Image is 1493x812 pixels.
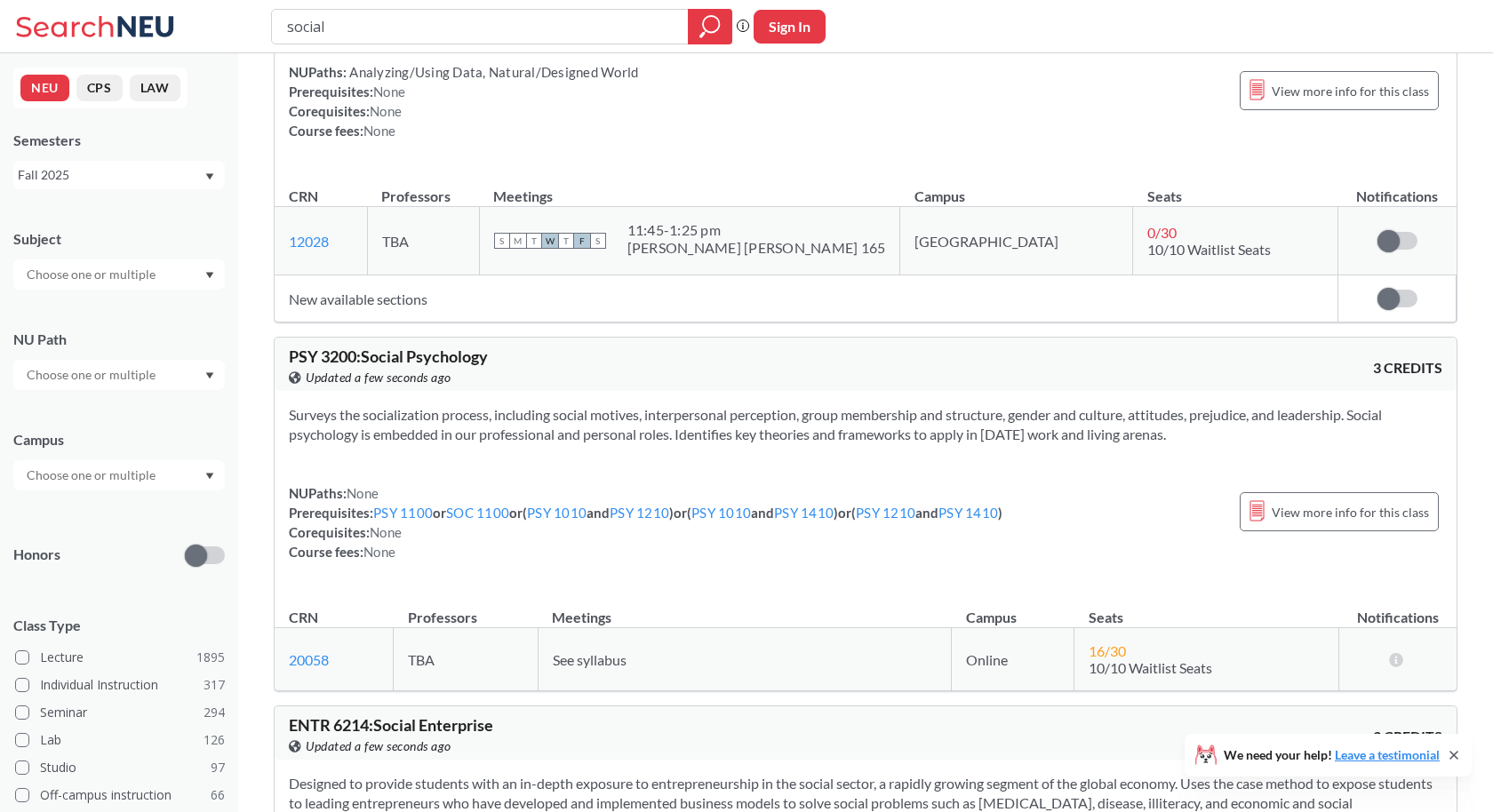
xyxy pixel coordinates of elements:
input: Choose one or multiple [18,364,167,386]
span: 16 / 30 [1089,642,1126,659]
span: PSY 3200 : Social Psychology [289,346,488,366]
span: F [574,233,590,249]
label: Seminar [15,701,225,724]
a: PSY 1210 [856,505,915,521]
div: Dropdown arrow [13,460,225,490]
div: Dropdown arrow [13,259,225,290]
span: 10/10 Waitlist Seats [1089,659,1212,676]
svg: Dropdown arrow [205,372,214,379]
th: Campus [900,169,1133,207]
span: 1895 [196,648,225,667]
input: Choose one or multiple [18,465,167,486]
span: 3 CREDITS [1373,358,1442,378]
span: View more info for this class [1272,501,1429,523]
span: None [373,84,405,100]
a: SOC 1100 [446,505,509,521]
div: NU Path [13,330,225,349]
span: 10/10 Waitlist Seats [1147,241,1271,258]
span: 317 [204,675,225,695]
label: Off-campus instruction [15,784,225,807]
a: PSY 1410 [938,505,998,521]
label: Individual Instruction [15,673,225,697]
span: 66 [211,785,225,805]
svg: Dropdown arrow [205,473,214,480]
a: PSY 1010 [527,505,587,521]
span: 126 [204,730,225,750]
span: S [590,233,606,249]
span: Analyzing/Using Data, Natural/Designed World [347,64,638,80]
td: TBA [367,207,479,275]
span: T [526,233,542,249]
div: Fall 2025Dropdown arrow [13,161,225,189]
th: Meetings [538,590,952,628]
label: Lecture [15,646,225,669]
td: [GEOGRAPHIC_DATA] [900,207,1133,275]
span: W [542,233,558,249]
td: TBA [394,628,538,691]
a: 12028 [289,233,329,250]
button: LAW [130,75,180,101]
div: [PERSON_NAME] [PERSON_NAME] 165 [627,239,886,257]
span: View more info for this class [1272,80,1429,102]
span: 0 / 30 [1147,224,1177,241]
th: Professors [394,590,538,628]
span: None [370,103,402,119]
a: PSY 1010 [691,505,751,521]
span: We need your help! [1224,749,1440,761]
a: 20058 [289,651,329,668]
div: Dropdown arrow [13,360,225,390]
label: Studio [15,756,225,779]
div: CRN [289,608,318,627]
span: 3 CREDITS [1373,727,1442,746]
div: Subject [13,229,225,249]
a: PSY 1410 [774,505,834,521]
span: None [347,485,379,501]
th: Campus [952,590,1074,628]
a: PSY 1100 [373,505,433,521]
svg: Dropdown arrow [205,272,214,279]
span: None [370,524,402,540]
a: Leave a testimonial [1335,747,1440,762]
div: Semesters [13,131,225,150]
input: Choose one or multiple [18,264,167,285]
span: Updated a few seconds ago [306,736,451,756]
span: 294 [204,703,225,722]
div: NUPaths: Prerequisites: Corequisites: Course fees: [289,62,638,140]
div: magnifying glass [688,9,732,44]
th: Notifications [1338,590,1457,628]
span: 97 [211,758,225,777]
span: Class Type [13,616,225,635]
button: CPS [76,75,123,101]
th: Seats [1133,169,1338,207]
td: Online [952,628,1074,691]
span: S [494,233,510,249]
button: Sign In [754,10,826,44]
span: See syllabus [553,651,627,668]
span: None [363,544,395,560]
div: Fall 2025 [18,165,204,185]
th: Seats [1074,590,1338,628]
a: PSY 1210 [610,505,669,521]
th: Notifications [1338,169,1457,207]
span: Updated a few seconds ago [306,368,451,387]
svg: Dropdown arrow [205,173,214,180]
th: Professors [367,169,479,207]
svg: magnifying glass [699,14,721,39]
span: M [510,233,526,249]
span: ENTR 6214 : Social Enterprise [289,715,493,735]
label: Lab [15,728,225,752]
button: NEU [20,75,69,101]
span: T [558,233,574,249]
div: CRN [289,187,318,206]
div: Campus [13,430,225,450]
th: Meetings [479,169,900,207]
input: Class, professor, course number, "phrase" [285,12,675,42]
div: 11:45 - 1:25 pm [627,221,886,239]
span: None [363,123,395,139]
td: New available sections [275,275,1338,322]
div: NUPaths: Prerequisites: or or ( and ) or ( and ) or ( and ) Corequisites: Course fees: [289,483,1002,561]
section: Surveys the socialization process, including social motives, interpersonal perception, group memb... [289,405,1442,444]
p: Honors [13,545,60,565]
